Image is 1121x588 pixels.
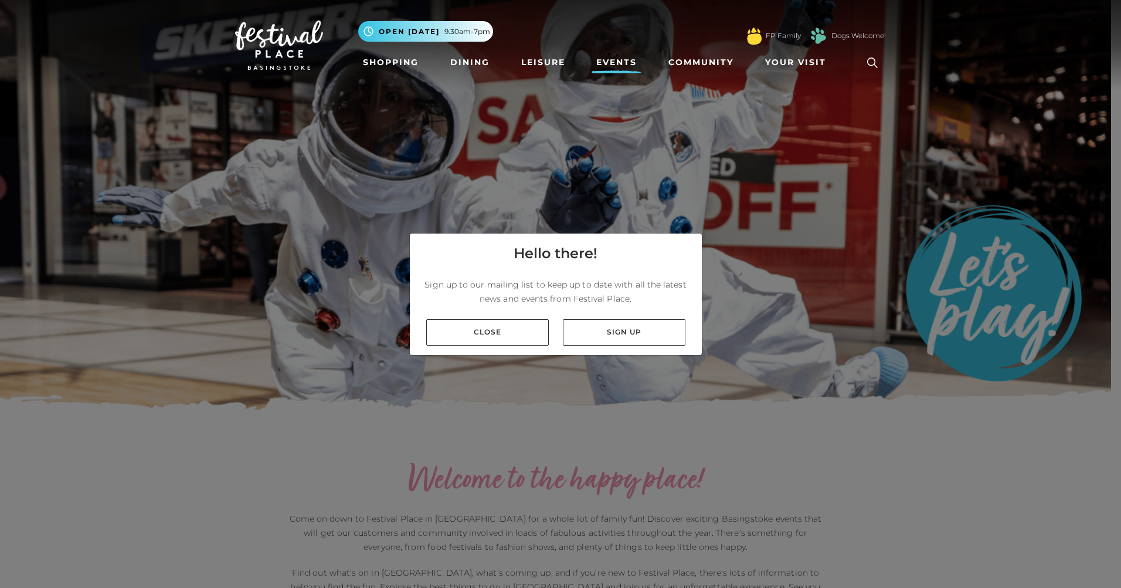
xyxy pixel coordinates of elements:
a: Events [592,52,641,73]
a: Leisure [517,52,570,73]
button: Open [DATE] 9.30am-7pm [358,21,493,42]
a: FP Family [766,31,801,41]
img: Festival Place Logo [235,21,323,70]
a: Community [664,52,738,73]
h4: Hello there! [514,243,597,264]
span: 9.30am-7pm [444,26,490,37]
a: Shopping [358,52,423,73]
a: Sign up [563,319,685,346]
a: Dining [446,52,494,73]
a: Dogs Welcome! [831,31,886,41]
a: Close [426,319,549,346]
p: Sign up to our mailing list to keep up to date with all the latest news and events from Festival ... [419,278,692,306]
span: Open [DATE] [379,26,440,37]
span: Your Visit [765,56,826,69]
a: Your Visit [760,52,837,73]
